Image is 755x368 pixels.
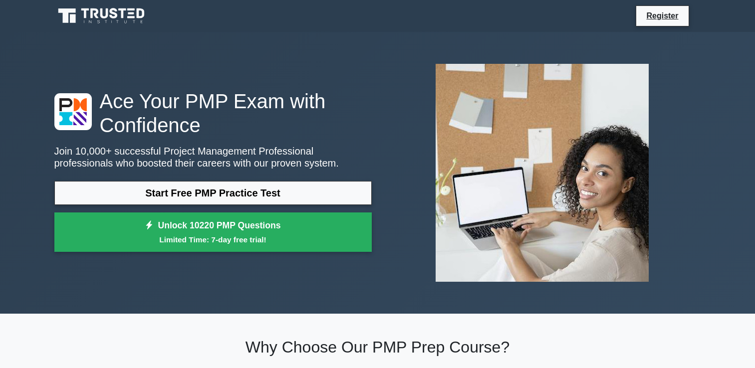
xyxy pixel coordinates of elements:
[640,9,684,22] a: Register
[54,212,372,252] a: Unlock 10220 PMP QuestionsLimited Time: 7-day free trial!
[54,89,372,137] h1: Ace Your PMP Exam with Confidence
[54,338,701,357] h2: Why Choose Our PMP Prep Course?
[67,234,359,245] small: Limited Time: 7-day free trial!
[54,145,372,169] p: Join 10,000+ successful Project Management Professional professionals who boosted their careers w...
[54,181,372,205] a: Start Free PMP Practice Test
